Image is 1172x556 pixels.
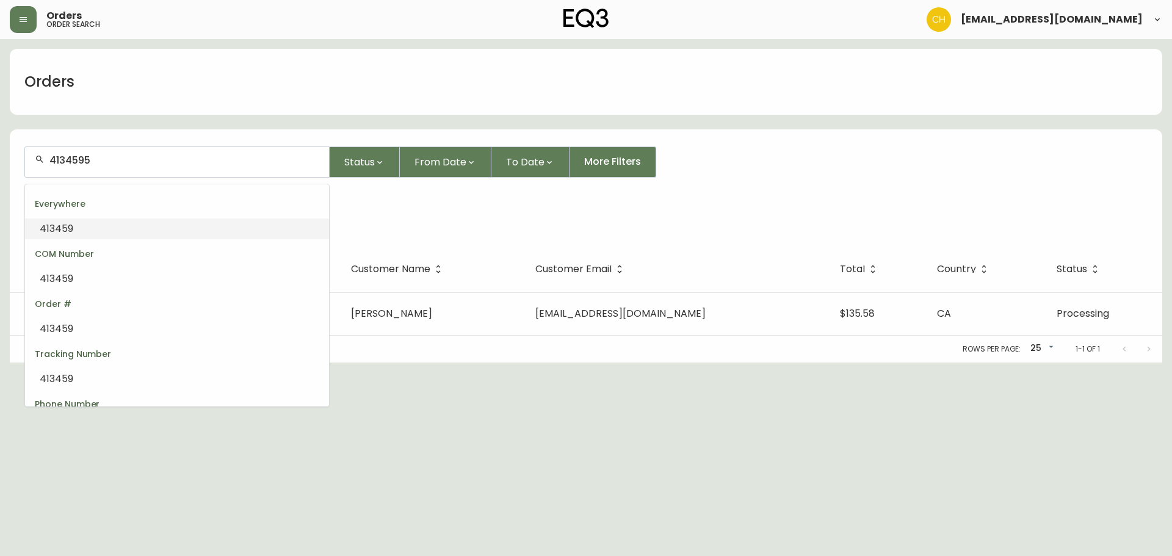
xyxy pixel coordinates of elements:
span: 413459 [40,272,73,286]
span: More Filters [584,155,641,168]
span: Customer Name [351,264,446,275]
span: Processing [1057,306,1109,320]
div: Phone Number [25,389,329,419]
button: Status [330,146,400,178]
span: 413459 [40,372,73,386]
span: Customer Email [535,264,628,275]
span: Customer Name [351,265,430,273]
span: Status [1057,264,1103,275]
button: To Date [491,146,570,178]
div: Everywhere [25,189,329,218]
span: Country [937,265,976,273]
div: Order # [25,289,329,319]
button: More Filters [570,146,656,178]
span: $135.58 [840,306,875,320]
img: logo [563,9,609,28]
p: 1-1 of 1 [1076,344,1100,355]
span: CA [937,306,951,320]
div: 25 [1025,339,1056,359]
div: COM Number [25,239,329,269]
span: Country [937,264,992,275]
span: Customer Email [535,265,612,273]
h5: order search [46,21,100,28]
span: [EMAIL_ADDRESS][DOMAIN_NAME] [535,306,706,320]
span: Status [1057,265,1087,273]
span: Total [840,264,881,275]
span: Total [840,265,865,273]
span: Status [344,154,375,170]
span: Orders [46,11,82,21]
p: Rows per page: [963,344,1021,355]
button: From Date [400,146,491,178]
span: To Date [506,154,544,170]
h1: Orders [24,71,74,92]
span: [EMAIL_ADDRESS][DOMAIN_NAME] [961,15,1143,24]
span: From Date [414,154,466,170]
img: 6288462cea190ebb98a2c2f3c744dd7e [927,7,951,32]
input: Search [49,154,319,166]
div: Tracking Number [25,339,329,369]
span: 413459 [40,222,73,236]
span: [PERSON_NAME] [351,306,432,320]
span: 413459 [40,322,73,336]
